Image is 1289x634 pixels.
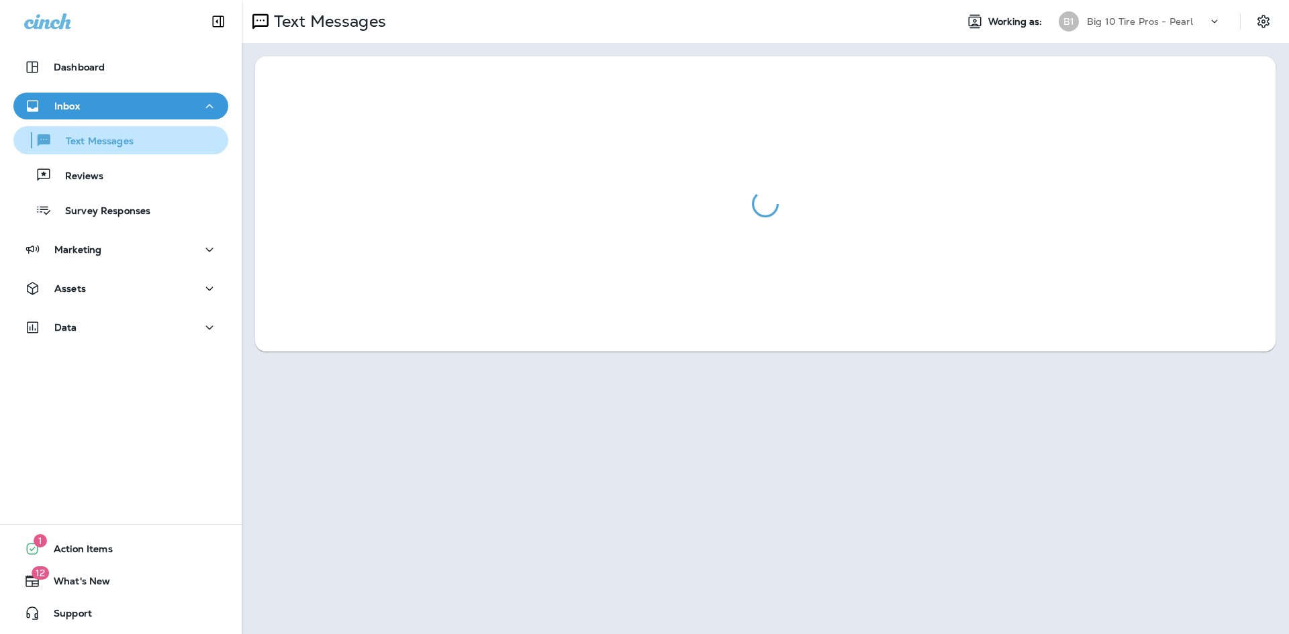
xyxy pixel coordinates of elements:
[54,244,101,255] p: Marketing
[13,196,228,224] button: Survey Responses
[52,170,103,183] p: Reviews
[32,566,49,580] span: 12
[13,275,228,302] button: Assets
[1087,16,1193,27] p: Big 10 Tire Pros - Pearl
[54,101,80,111] p: Inbox
[269,11,386,32] p: Text Messages
[52,136,134,148] p: Text Messages
[1251,9,1276,34] button: Settings
[40,608,92,624] span: Support
[13,93,228,119] button: Inbox
[54,62,105,72] p: Dashboard
[13,54,228,81] button: Dashboard
[199,8,237,35] button: Collapse Sidebar
[13,600,228,627] button: Support
[40,543,113,560] span: Action Items
[54,322,77,333] p: Data
[40,576,110,592] span: What's New
[1059,11,1079,32] div: B1
[13,236,228,263] button: Marketing
[13,314,228,341] button: Data
[52,205,150,218] p: Survey Responses
[988,16,1045,28] span: Working as:
[54,283,86,294] p: Assets
[13,161,228,189] button: Reviews
[34,534,47,547] span: 1
[13,568,228,594] button: 12What's New
[13,535,228,562] button: 1Action Items
[13,126,228,154] button: Text Messages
